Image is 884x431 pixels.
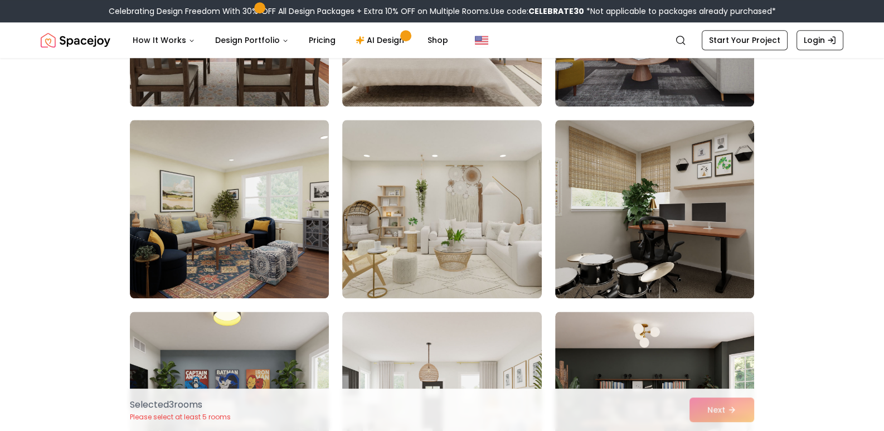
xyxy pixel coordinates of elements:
img: Room room-24 [555,120,754,298]
p: Selected 3 room s [130,398,231,411]
b: CELEBRATE30 [528,6,584,17]
img: Room room-22 [130,120,329,298]
a: Login [796,30,843,50]
span: *Not applicable to packages already purchased* [584,6,776,17]
button: Design Portfolio [206,29,298,51]
nav: Main [124,29,457,51]
nav: Global [41,22,843,58]
a: Pricing [300,29,344,51]
img: Room room-23 [342,120,541,298]
button: How It Works [124,29,204,51]
a: Start Your Project [702,30,788,50]
div: Celebrating Design Freedom With 30% OFF All Design Packages + Extra 10% OFF on Multiple Rooms. [109,6,776,17]
img: Spacejoy Logo [41,29,110,51]
a: Spacejoy [41,29,110,51]
a: AI Design [347,29,416,51]
img: United States [475,33,488,47]
p: Please select at least 5 rooms [130,413,231,422]
a: Shop [419,29,457,51]
span: Use code: [490,6,584,17]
